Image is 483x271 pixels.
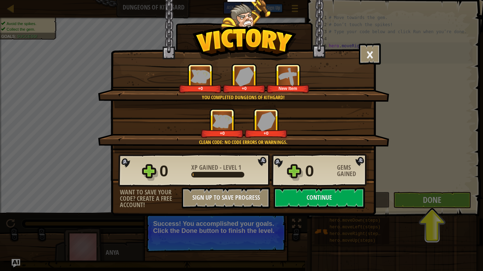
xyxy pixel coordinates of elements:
img: Gems Gained [235,67,254,86]
div: Clean code: no code errors or warnings. [132,139,355,146]
div: Gems Gained [337,164,369,177]
img: Gems Gained [257,112,275,131]
div: +0 [224,86,264,91]
div: +0 [180,86,220,91]
div: - [191,164,241,171]
button: × [359,43,381,65]
div: 0 [305,160,333,182]
span: Level [222,163,238,172]
button: Continue [274,187,365,209]
div: +0 [246,131,286,136]
button: Sign Up to Save Progress [182,187,270,209]
span: 1 [238,163,241,172]
div: 0 [159,160,187,182]
div: +0 [202,131,242,136]
span: XP Gained [191,163,220,172]
img: XP Gained [213,114,232,128]
img: New Item [278,67,298,86]
div: New Item [268,86,308,91]
img: Victory [192,26,297,61]
div: You completed Dungeons of Kithgard! [132,94,355,101]
img: XP Gained [191,70,210,83]
div: Want to save your code? Create a free account! [120,189,182,208]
